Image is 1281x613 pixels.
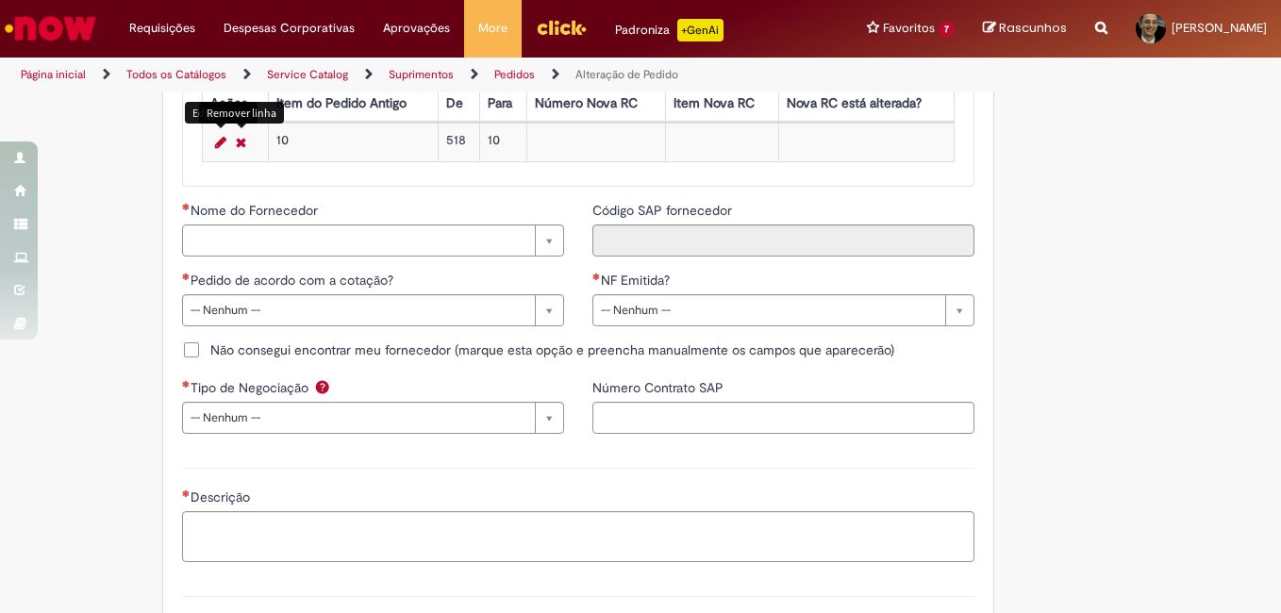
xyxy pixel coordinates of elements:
a: Service Catalog [267,67,348,82]
span: Despesas Corporativas [224,19,355,38]
span: 7 [939,22,955,38]
th: Número Nova RC [527,87,666,122]
a: Limpar campo Nome do Fornecedor [182,224,564,257]
input: Código SAP fornecedor [592,224,974,257]
span: Não consegui encontrar meu fornecedor (marque esta opção e preencha manualmente os campos que apa... [210,340,894,359]
a: Rascunhos [983,20,1067,38]
div: Editar Linha [185,102,258,124]
span: -- Nenhum -- [191,403,525,433]
span: Necessários [182,380,191,388]
a: Alteração de Pedido [575,67,678,82]
img: click_logo_yellow_360x200.png [536,13,587,41]
textarea: Descrição [182,511,974,562]
a: Todos os Catálogos [126,67,226,82]
th: De [439,87,480,122]
td: 10 [480,124,527,162]
span: -- Nenhum -- [191,295,525,325]
a: Editar Linha 1 [210,131,231,154]
span: Ajuda para Tipo de Negociação [311,379,334,394]
span: Aprovações [383,19,450,38]
span: Necessários [182,489,191,497]
td: 10 [268,124,438,162]
div: Remover linha [199,102,284,124]
th: Item do Pedido Antigo [268,87,438,122]
span: Necessários [182,203,191,210]
span: Descrição [191,489,254,505]
a: Pedidos [494,67,535,82]
span: [PERSON_NAME] [1172,20,1267,36]
span: Número Contrato SAP [592,379,727,396]
label: Somente leitura - Código SAP fornecedor [592,201,736,220]
a: Remover linha 1 [231,131,251,154]
span: Requisições [129,19,195,38]
th: Para [480,87,527,122]
span: Pedido de acordo com a cotação? [191,272,397,289]
span: More [478,19,507,38]
span: Nome do Fornecedor [191,202,322,219]
input: Número Contrato SAP [592,402,974,434]
img: ServiceNow [2,9,99,47]
span: -- Nenhum -- [601,295,936,325]
span: Favoritos [883,19,935,38]
td: 518 [439,124,480,162]
span: Necessários [182,273,191,280]
a: Página inicial [21,67,86,82]
p: +GenAi [677,19,724,41]
ul: Trilhas de página [14,58,840,92]
th: Item Nova RC [665,87,778,122]
span: Tipo de Negociação [191,379,312,396]
span: Necessários [592,273,601,280]
a: Suprimentos [389,67,454,82]
span: Somente leitura - Código SAP fornecedor [592,202,736,219]
span: Rascunhos [999,19,1067,37]
th: Nova RC está alterada? [778,87,954,122]
span: NF Emitida? [601,272,674,289]
div: Padroniza [615,19,724,41]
